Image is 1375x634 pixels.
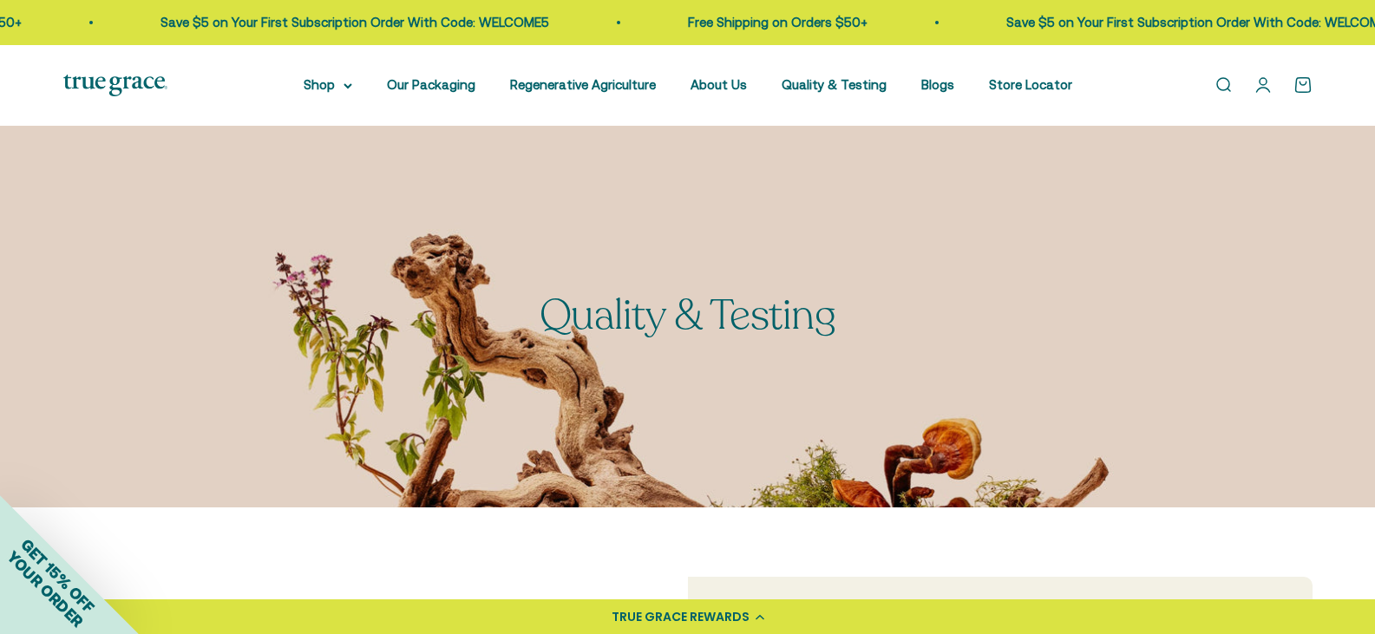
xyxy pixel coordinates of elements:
[782,77,887,92] a: Quality & Testing
[691,77,747,92] a: About Us
[540,287,836,343] split-lines: Quality & Testing
[989,77,1072,92] a: Store Locator
[387,77,475,92] a: Our Packaging
[3,547,87,631] span: YOUR ORDER
[17,535,98,616] span: GET 15% OFF
[612,608,750,626] div: TRUE GRACE REWARDS
[304,75,352,95] summary: Shop
[159,12,547,33] p: Save $5 on Your First Subscription Order With Code: WELCOME5
[686,15,866,29] a: Free Shipping on Orders $50+
[510,77,656,92] a: Regenerative Agriculture
[921,77,954,92] a: Blogs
